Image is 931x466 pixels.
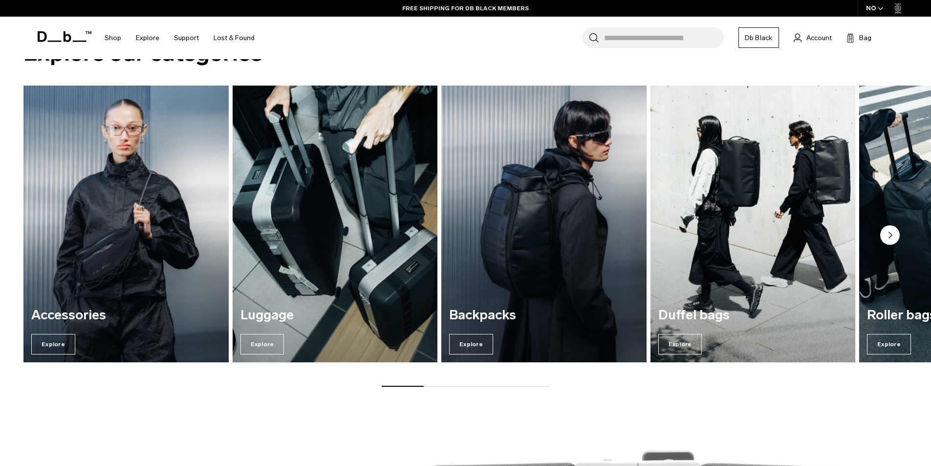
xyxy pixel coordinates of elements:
[806,33,832,43] span: Account
[441,86,647,362] div: 3 / 7
[240,334,284,355] span: Explore
[846,32,871,44] button: Bag
[794,32,832,44] a: Account
[136,21,159,55] a: Explore
[23,86,229,362] div: 1 / 7
[31,308,221,323] h3: Accessories
[233,86,438,362] div: 2 / 7
[97,17,262,59] nav: Main Navigation
[402,4,529,13] a: FREE SHIPPING FOR DB BLACK MEMBERS
[650,86,856,362] a: Duffel bags Explore
[449,308,639,323] h3: Backpacks
[867,334,911,355] span: Explore
[105,21,121,55] a: Shop
[214,21,255,55] a: Lost & Found
[880,225,900,247] button: Next slide
[449,334,493,355] span: Explore
[658,308,848,323] h3: Duffel bags
[174,21,199,55] a: Support
[859,33,871,43] span: Bag
[233,86,438,362] a: Luggage Explore
[240,308,430,323] h3: Luggage
[738,27,779,48] a: Db Black
[650,86,856,362] div: 4 / 7
[441,86,647,362] a: Backpacks Explore
[23,86,229,362] a: Accessories Explore
[31,334,75,355] span: Explore
[658,334,702,355] span: Explore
